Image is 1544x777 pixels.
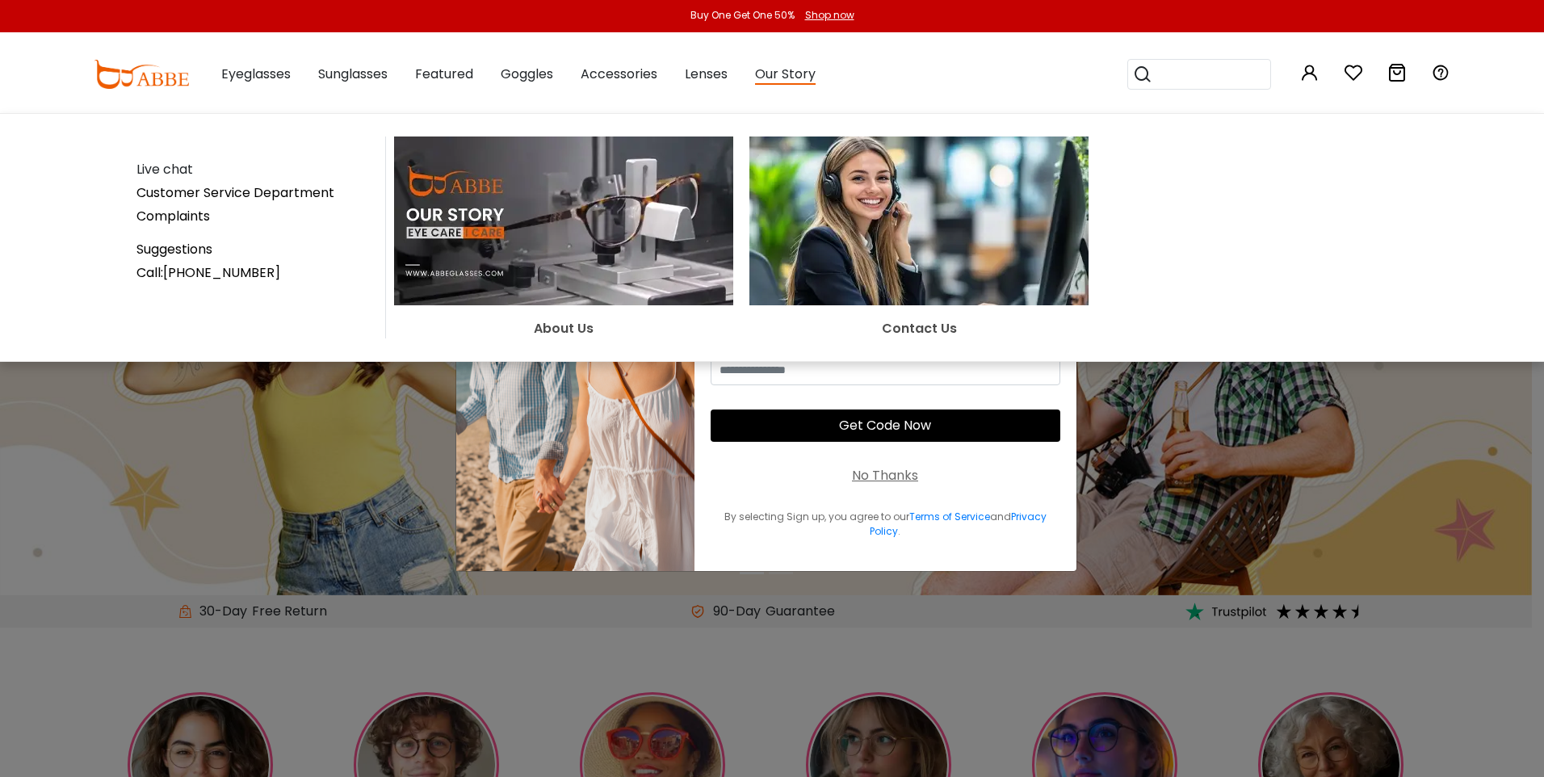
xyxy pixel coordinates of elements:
[755,65,816,85] span: Our Story
[690,8,795,23] div: Buy One Get One 50%
[318,65,388,83] span: Sunglasses
[94,60,189,89] img: abbeglasses.com
[805,8,854,23] div: Shop now
[909,510,990,523] a: Terms of Service
[685,65,728,83] span: Lenses
[749,211,1089,338] a: Contact Us
[136,159,377,179] div: Live chat
[711,409,1060,442] button: Get Code Now
[136,183,334,202] a: Customer Service Department
[136,207,210,225] a: Complaints
[501,65,553,83] span: Goggles
[581,65,657,83] span: Accessories
[852,466,918,485] div: No Thanks
[136,240,212,258] a: Suggestions
[394,211,733,338] a: About Us
[415,65,473,83] span: Featured
[136,263,280,282] a: Call:[PHONE_NUMBER]
[797,8,854,22] a: Shop now
[870,510,1047,538] a: Privacy Policy
[456,206,694,571] img: welcome
[749,136,1089,305] img: Contact Us
[749,318,1089,338] div: Contact Us
[394,136,733,305] img: About Us
[394,318,733,338] div: About Us
[221,65,291,83] span: Eyeglasses
[711,510,1060,539] div: By selecting Sign up, you agree to our and .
